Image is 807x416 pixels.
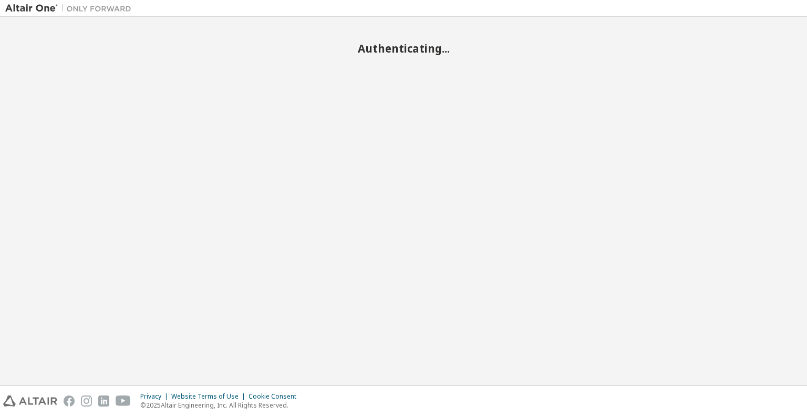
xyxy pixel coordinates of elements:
[64,395,75,407] img: facebook.svg
[140,392,171,401] div: Privacy
[171,392,249,401] div: Website Terms of Use
[249,392,303,401] div: Cookie Consent
[116,395,131,407] img: youtube.svg
[3,395,57,407] img: altair_logo.svg
[140,401,303,410] p: © 2025 Altair Engineering, Inc. All Rights Reserved.
[5,3,137,14] img: Altair One
[81,395,92,407] img: instagram.svg
[5,42,802,55] h2: Authenticating...
[98,395,109,407] img: linkedin.svg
